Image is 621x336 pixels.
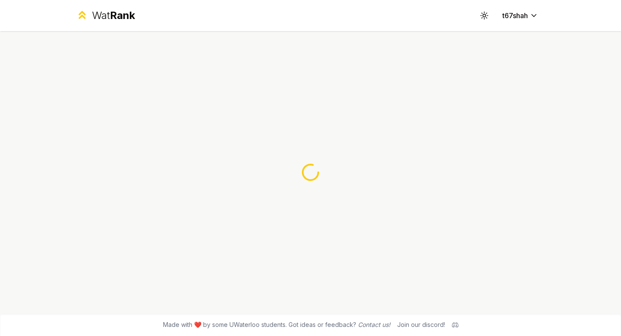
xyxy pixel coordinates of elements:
button: t67shah [496,8,545,23]
a: WatRank [76,9,135,22]
div: Join our discord! [397,320,445,329]
span: t67shah [502,10,528,21]
span: Made with ❤️ by some UWaterloo students. Got ideas or feedback? [163,320,390,329]
a: Contact us! [358,321,390,328]
div: Wat [92,9,135,22]
span: Rank [110,9,135,22]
